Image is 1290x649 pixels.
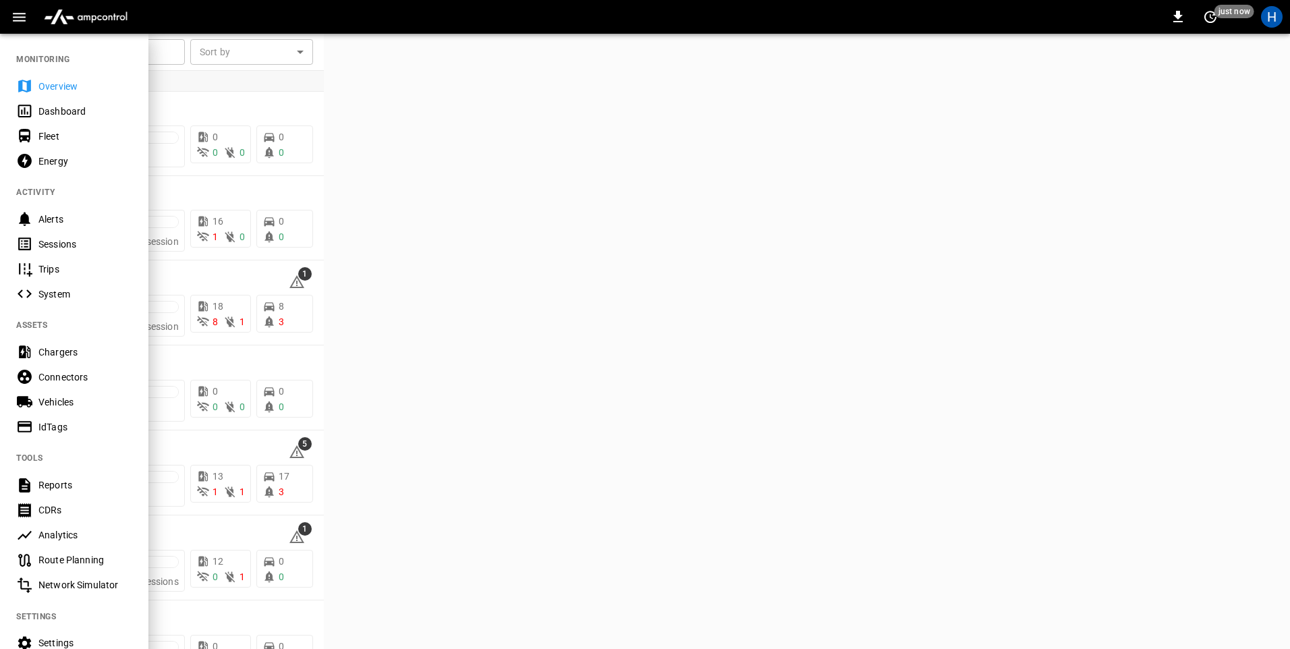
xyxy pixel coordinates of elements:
div: Overview [38,80,132,93]
div: Alerts [38,213,132,226]
button: set refresh interval [1200,6,1221,28]
div: Sessions [38,237,132,251]
div: Network Simulator [38,578,132,592]
div: System [38,287,132,301]
div: Chargers [38,345,132,359]
img: ampcontrol.io logo [38,4,133,30]
div: Reports [38,478,132,492]
span: just now [1214,5,1254,18]
div: Fleet [38,130,132,143]
div: Connectors [38,370,132,384]
div: Trips [38,262,132,276]
div: IdTags [38,420,132,434]
div: profile-icon [1261,6,1283,28]
div: Vehicles [38,395,132,409]
div: Route Planning [38,553,132,567]
div: CDRs [38,503,132,517]
div: Dashboard [38,105,132,118]
div: Energy [38,154,132,168]
div: Analytics [38,528,132,542]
